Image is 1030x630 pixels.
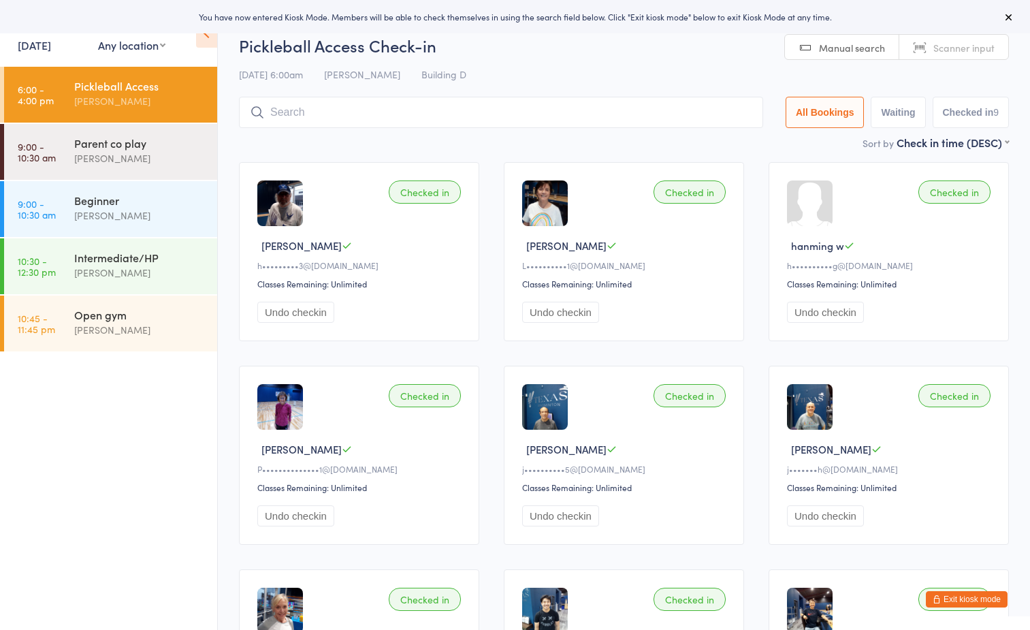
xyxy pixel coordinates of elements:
[4,181,217,237] a: 9:00 -10:30 amBeginner[PERSON_NAME]
[18,313,55,334] time: 10:45 - 11:45 pm
[74,208,206,223] div: [PERSON_NAME]
[926,591,1008,608] button: Exit kiosk mode
[787,482,995,493] div: Classes Remaining: Unlimited
[654,384,726,407] div: Checked in
[933,97,1010,128] button: Checked in9
[918,180,991,204] div: Checked in
[389,384,461,407] div: Checked in
[654,180,726,204] div: Checked in
[522,259,730,271] div: L••••••••••1@[DOMAIN_NAME]
[74,193,206,208] div: Beginner
[257,180,303,226] img: image1679410061.png
[918,384,991,407] div: Checked in
[74,93,206,109] div: [PERSON_NAME]
[257,278,465,289] div: Classes Remaining: Unlimited
[526,442,607,456] span: [PERSON_NAME]
[897,135,1009,150] div: Check in time (DESC)
[22,11,1008,22] div: You have now entered Kiosk Mode. Members will be able to check themselves in using the search fie...
[257,505,334,526] button: Undo checkin
[239,97,763,128] input: Search
[257,259,465,271] div: h•••••••••3@[DOMAIN_NAME]
[421,67,466,81] span: Building D
[261,442,342,456] span: [PERSON_NAME]
[74,265,206,281] div: [PERSON_NAME]
[522,463,730,475] div: j••••••••••5@[DOMAIN_NAME]
[18,141,56,163] time: 9:00 - 10:30 am
[4,67,217,123] a: 6:00 -4:00 pmPickleball Access[PERSON_NAME]
[787,302,864,323] button: Undo checkin
[787,463,995,475] div: j•••••••h@[DOMAIN_NAME]
[4,296,217,351] a: 10:45 -11:45 pmOpen gym[PERSON_NAME]
[389,180,461,204] div: Checked in
[654,588,726,611] div: Checked in
[239,34,1009,57] h2: Pickleball Access Check-in
[522,384,568,430] img: image1747838522.png
[74,322,206,338] div: [PERSON_NAME]
[918,588,991,611] div: Checked in
[257,463,465,475] div: P••••••••••••••1@[DOMAIN_NAME]
[98,37,165,52] div: Any location
[18,198,56,220] time: 9:00 - 10:30 am
[863,136,894,150] label: Sort by
[993,107,999,118] div: 9
[787,278,995,289] div: Classes Remaining: Unlimited
[522,505,599,526] button: Undo checkin
[389,588,461,611] div: Checked in
[871,97,925,128] button: Waiting
[18,255,56,277] time: 10:30 - 12:30 pm
[526,238,607,253] span: [PERSON_NAME]
[18,37,51,52] a: [DATE]
[257,302,334,323] button: Undo checkin
[324,67,400,81] span: [PERSON_NAME]
[74,151,206,166] div: [PERSON_NAME]
[261,238,342,253] span: [PERSON_NAME]
[933,41,995,54] span: Scanner input
[74,307,206,322] div: Open gym
[791,442,871,456] span: [PERSON_NAME]
[239,67,303,81] span: [DATE] 6:00am
[522,482,730,493] div: Classes Remaining: Unlimited
[74,136,206,151] div: Parent co play
[4,124,217,180] a: 9:00 -10:30 amParent co play[PERSON_NAME]
[257,384,303,430] img: image1676130826.png
[18,84,54,106] time: 6:00 - 4:00 pm
[787,259,995,271] div: h••••••••••g@[DOMAIN_NAME]
[819,41,885,54] span: Manual search
[74,78,206,93] div: Pickleball Access
[522,302,599,323] button: Undo checkin
[522,278,730,289] div: Classes Remaining: Unlimited
[791,238,844,253] span: hanming w
[522,180,568,226] img: image1675957114.png
[787,505,864,526] button: Undo checkin
[4,238,217,294] a: 10:30 -12:30 pmIntermediate/HP[PERSON_NAME]
[74,250,206,265] div: Intermediate/HP
[257,482,465,493] div: Classes Remaining: Unlimited
[786,97,865,128] button: All Bookings
[787,384,833,430] img: image1743855324.png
